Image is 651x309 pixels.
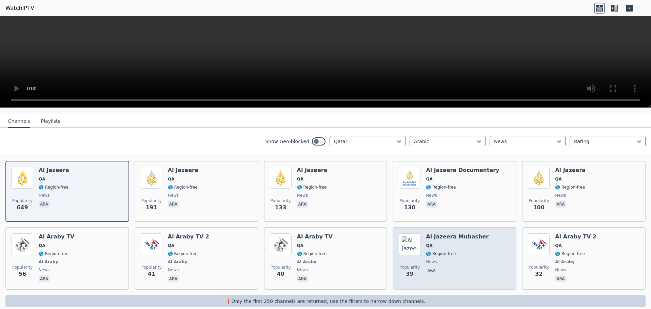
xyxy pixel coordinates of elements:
span: 🌎 Region-free [426,185,456,190]
span: QA [426,176,433,182]
span: news [168,267,179,273]
img: Al Jazeera [141,167,162,189]
span: QA [39,243,45,248]
span: news [39,193,50,198]
span: Al Araby [297,259,316,265]
p: ❗️Only the first 250 channels are returned, use the filters to narrow down channels. [8,298,643,305]
span: 130 [404,204,415,212]
span: 56 [19,270,26,278]
img: Al Araby TV [270,233,292,255]
img: Al Jazeera Documentary [399,167,420,189]
span: QA [555,176,562,182]
span: 🌎 Region-free [39,185,68,190]
span: news [426,193,437,198]
span: 🌎 Region-free [39,251,68,256]
span: Popularity [399,198,420,204]
h6: Al Jazeera [168,167,198,174]
span: Popularity [271,265,291,270]
label: Show Geo-blocked [265,138,309,145]
span: news [426,259,437,265]
span: QA [168,243,175,248]
h6: Al Araby TV 2 [168,233,209,240]
span: 🌎 Region-free [168,251,198,256]
span: 🌎 Region-free [426,251,456,256]
span: news [168,193,179,198]
img: Al Jazeera [12,167,33,189]
span: Popularity [12,198,33,204]
span: QA [555,243,562,248]
span: news [555,193,566,198]
span: 100 [533,204,544,212]
img: Al Jazeera [528,167,550,189]
span: Popularity [141,265,162,270]
span: 41 [148,270,155,278]
img: Al Araby TV 2 [141,233,162,255]
h6: Al Jazeera [39,167,69,174]
span: 39 [406,270,413,278]
button: Playlists [41,115,60,128]
img: Al Araby TV 2 [528,233,550,255]
span: Popularity [141,198,162,204]
span: 133 [275,204,286,212]
span: news [39,267,50,273]
span: QA [426,243,433,248]
span: QA [297,243,304,248]
h6: Al Jazeera [297,167,328,174]
span: Al Araby [168,259,187,265]
span: 40 [277,270,284,278]
span: Al Araby [555,259,574,265]
p: ara [297,201,308,208]
span: 🌎 Region-free [168,185,198,190]
a: WatchIPTV [5,4,34,12]
span: 🌎 Region-free [297,251,327,256]
span: Al Araby [39,259,58,265]
img: Al Jazeera [270,167,292,189]
img: Al Araby TV [12,233,33,255]
span: 🌎 Region-free [297,185,327,190]
h6: Al Jazeera Documentary [426,167,499,174]
span: QA [39,176,45,182]
span: Popularity [399,265,420,270]
h6: Al Araby TV [297,233,333,240]
h6: Al Jazeera [555,167,586,174]
p: ara [426,201,437,208]
h6: Al Araby TV 2 [555,233,596,240]
p: ara [555,275,566,282]
span: Popularity [12,265,33,270]
span: Popularity [529,198,549,204]
span: QA [297,176,304,182]
span: Popularity [271,198,291,204]
span: Popularity [529,265,549,270]
span: QA [168,176,175,182]
h6: Al Jazeera Mubasher [426,233,489,240]
span: 191 [146,204,157,212]
img: Al Jazeera Mubasher [399,233,420,255]
span: news [297,267,308,273]
p: ara [39,201,50,208]
span: 🌎 Region-free [555,251,585,256]
p: ara [168,275,179,282]
p: ara [426,267,437,274]
p: ara [168,201,179,208]
span: news [555,267,566,273]
p: ara [39,275,50,282]
p: ara [297,275,308,282]
h6: Al Araby TV [39,233,74,240]
span: 649 [17,204,28,212]
p: ara [555,201,566,208]
span: news [297,193,308,198]
button: Channels [8,115,30,128]
span: 🌎 Region-free [555,185,585,190]
span: 32 [535,270,542,278]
